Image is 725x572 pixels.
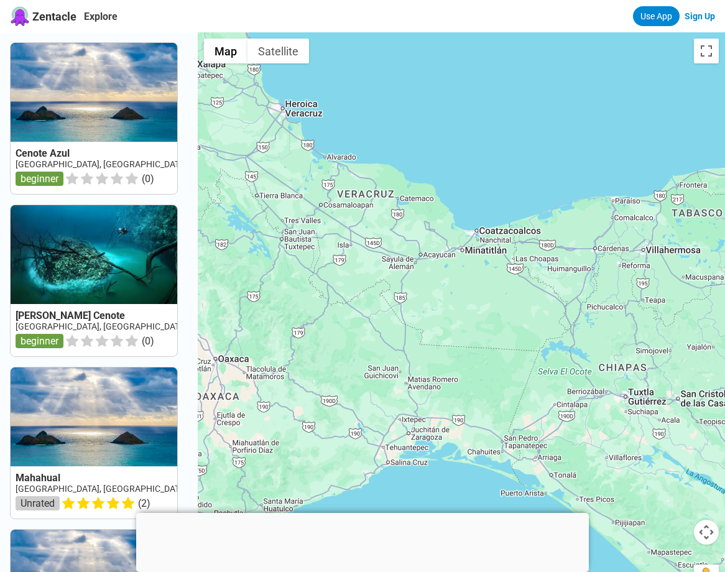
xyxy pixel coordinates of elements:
iframe: Advertisement [136,513,589,569]
button: Map camera controls [694,520,719,545]
a: Zentacle logoZentacle [10,6,76,26]
button: Toggle fullscreen view [694,39,719,63]
button: Show street map [204,39,247,63]
a: [GEOGRAPHIC_DATA], [GEOGRAPHIC_DATA] [16,159,187,169]
a: Use App [633,6,680,26]
a: Explore [84,11,118,22]
img: Zentacle logo [10,6,30,26]
span: Zentacle [32,10,76,23]
a: [GEOGRAPHIC_DATA], [GEOGRAPHIC_DATA], [GEOGRAPHIC_DATA] [16,321,275,331]
a: Sign Up [685,11,715,21]
button: Show satellite imagery [247,39,309,63]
